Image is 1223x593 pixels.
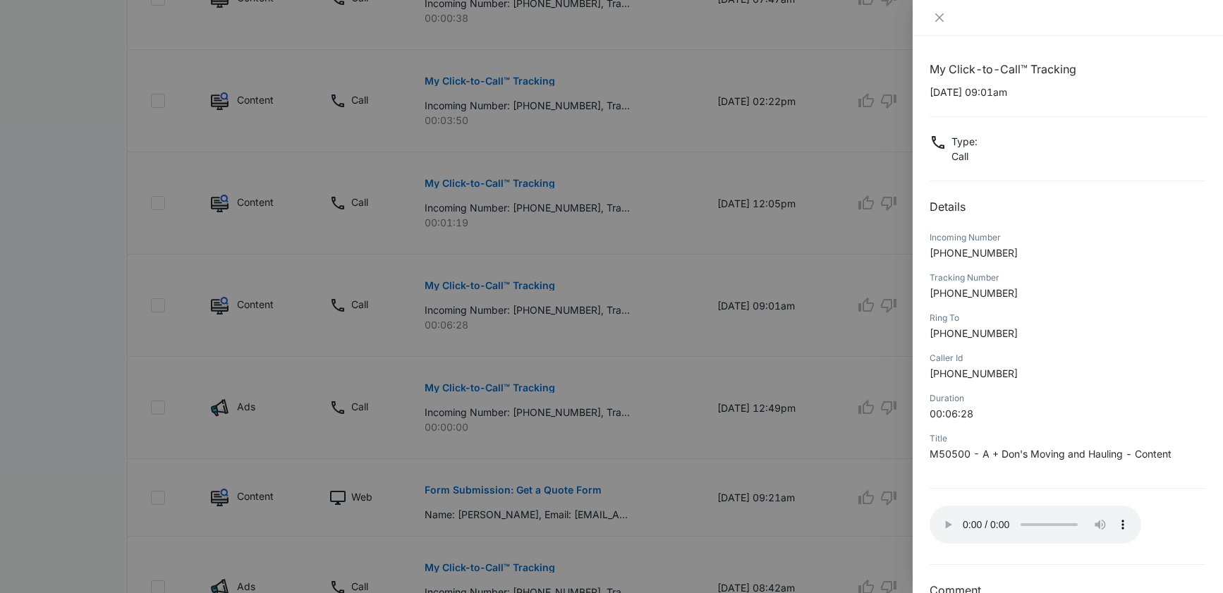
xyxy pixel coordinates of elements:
span: [PHONE_NUMBER] [930,367,1018,379]
p: [DATE] 09:01am [930,85,1206,99]
h1: My Click-to-Call™ Tracking [930,61,1206,78]
span: 00:06:28 [930,408,973,420]
audio: Your browser does not support the audio tag. [930,506,1141,544]
span: M50500 - A + Don's Moving and Hauling - Content [930,448,1172,460]
span: close [934,12,945,23]
p: Type : [951,134,978,149]
div: Duration [930,392,1206,405]
h2: Details [930,198,1206,215]
div: Tracking Number [930,271,1206,284]
div: Ring To [930,312,1206,324]
span: [PHONE_NUMBER] [930,327,1018,339]
p: Call [951,149,978,164]
div: Incoming Number [930,231,1206,244]
div: Title [930,432,1206,445]
div: Caller Id [930,352,1206,365]
span: [PHONE_NUMBER] [930,247,1018,259]
button: Close [930,11,949,24]
span: [PHONE_NUMBER] [930,287,1018,299]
